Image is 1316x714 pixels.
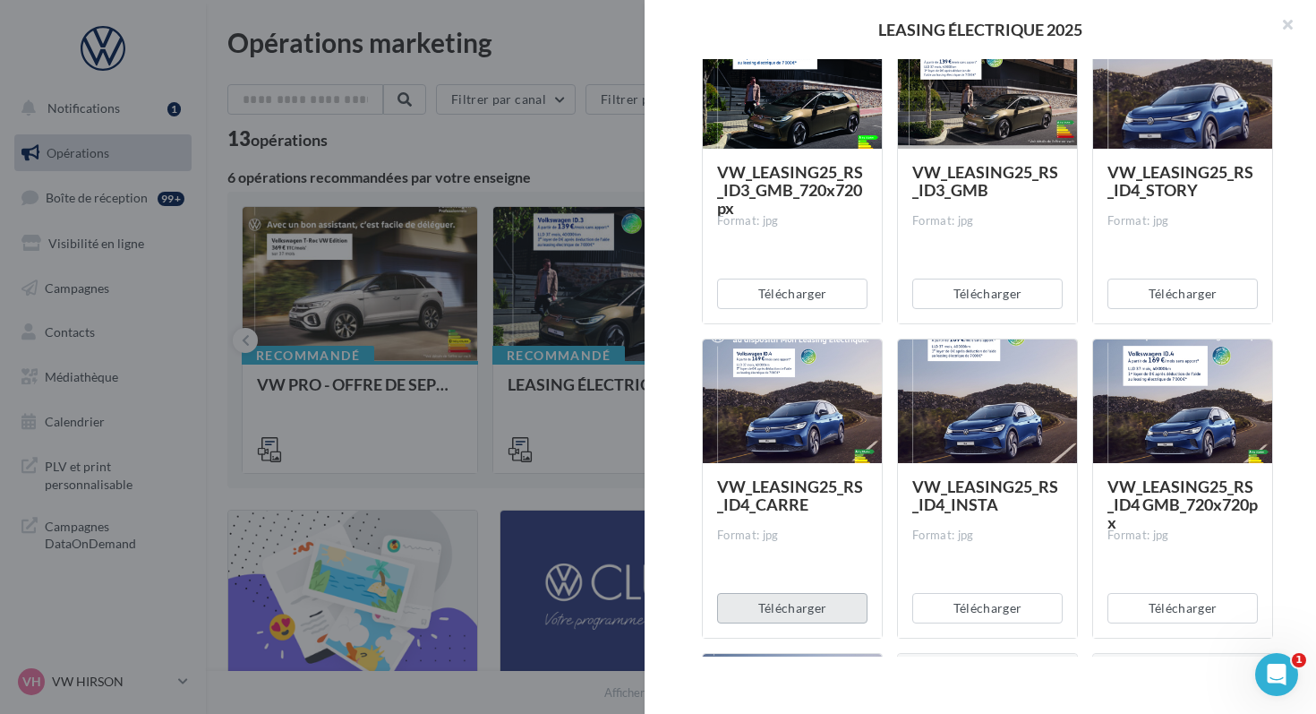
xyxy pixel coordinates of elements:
[912,162,1058,200] span: VW_LEASING25_RS_ID3_GMB
[1107,593,1258,624] button: Télécharger
[1107,279,1258,309] button: Télécharger
[1107,528,1258,544] div: Format: jpg
[717,213,867,229] div: Format: jpg
[1107,213,1258,229] div: Format: jpg
[673,22,1287,38] div: LEASING ÉLECTRIQUE 2025
[1255,653,1298,696] iframe: Intercom live chat
[912,279,1063,309] button: Télécharger
[912,213,1063,229] div: Format: jpg
[717,162,863,218] span: VW_LEASING25_RS_ID3_GMB_720x720px
[1107,162,1253,200] span: VW_LEASING25_RS_ID4_STORY
[717,593,867,624] button: Télécharger
[912,477,1058,514] span: VW_LEASING25_RS_ID4_INSTA
[912,528,1063,544] div: Format: jpg
[912,593,1063,624] button: Télécharger
[717,477,863,514] span: VW_LEASING25_RS_ID4_CARRE
[1292,653,1306,667] span: 1
[717,279,867,309] button: Télécharger
[717,528,867,544] div: Format: jpg
[1107,477,1258,532] span: VW_LEASING25_RS_ID4 GMB_720x720px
